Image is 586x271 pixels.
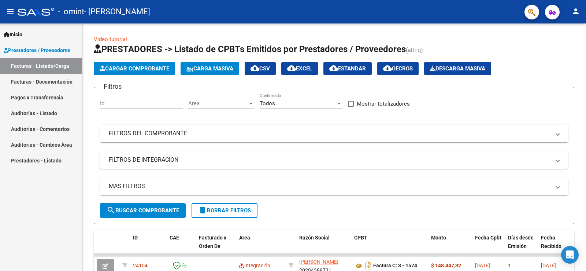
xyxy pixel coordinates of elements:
span: CAE [170,235,179,241]
span: EXCEL [287,65,312,72]
mat-icon: cloud_download [251,64,259,73]
span: Prestadores / Proveedores [4,46,70,54]
span: Mostrar totalizadores [357,99,410,108]
span: Buscar Comprobante [107,207,179,214]
span: Area [239,235,250,241]
span: Cargar Comprobante [100,65,169,72]
span: PRESTADORES -> Listado de CPBTs Emitidos por Prestadores / Proveedores [94,44,406,54]
strong: $ 148.447,32 [431,263,461,268]
span: [DATE] [541,263,556,268]
datatable-header-cell: CPBT [351,230,428,262]
mat-icon: delete [198,206,207,215]
mat-icon: menu [6,7,15,16]
mat-expansion-panel-header: FILTROS DEL COMPROBANTE [100,125,568,142]
datatable-header-cell: Razón Social [296,230,351,262]
mat-expansion-panel-header: MAS FILTROS [100,177,568,195]
button: Cargar Comprobante [94,62,175,75]
button: Borrar Filtros [192,203,257,218]
mat-icon: cloud_download [383,64,392,73]
span: CPBT [354,235,367,241]
button: Gecros [377,62,419,75]
datatable-header-cell: Monto [428,230,472,262]
span: Integración [239,263,270,268]
mat-panel-title: FILTROS DEL COMPROBANTE [109,129,550,138]
span: Facturado x Orden De [199,235,226,249]
mat-panel-title: FILTROS DE INTEGRACION [109,156,550,164]
datatable-header-cell: ID [130,230,167,262]
button: Estandar [323,62,372,75]
span: - [PERSON_NAME] [84,4,150,20]
app-download-masive: Descarga masiva de comprobantes (adjuntos) [424,62,491,75]
span: Borrar Filtros [198,207,251,214]
datatable-header-cell: Facturado x Orden De [196,230,236,262]
span: Fecha Recibido [541,235,561,249]
span: 1 [508,263,511,268]
span: - omint [58,4,84,20]
span: Razón Social [299,235,330,241]
datatable-header-cell: Area [236,230,286,262]
span: Fecha Cpbt [475,235,501,241]
span: CSV [251,65,270,72]
button: CSV [245,62,276,75]
h3: Filtros [100,81,125,92]
span: Area [188,100,248,107]
span: Días desde Emisión [508,235,534,249]
div: Open Intercom Messenger [561,246,579,264]
button: Buscar Comprobante [100,203,186,218]
datatable-header-cell: CAE [167,230,196,262]
span: [PERSON_NAME] [299,259,338,265]
span: Carga Masiva [186,65,233,72]
mat-icon: person [571,7,580,16]
button: Descarga Masiva [424,62,491,75]
mat-icon: cloud_download [287,64,296,73]
span: ID [133,235,138,241]
span: [DATE] [475,263,490,268]
button: EXCEL [281,62,318,75]
span: Gecros [383,65,413,72]
strong: Factura C: 3 - 1574 [373,263,417,269]
span: (alt+q) [406,47,423,54]
datatable-header-cell: Días desde Emisión [505,230,538,262]
span: Monto [431,235,446,241]
datatable-header-cell: Fecha Cpbt [472,230,505,262]
span: Descarga Masiva [430,65,485,72]
a: Video tutorial [94,36,127,43]
mat-icon: search [107,206,115,215]
button: Carga Masiva [181,62,239,75]
span: 24154 [133,263,148,268]
span: Estandar [329,65,366,72]
mat-panel-title: MAS FILTROS [109,182,550,190]
mat-icon: cloud_download [329,64,338,73]
span: Inicio [4,30,22,39]
mat-expansion-panel-header: FILTROS DE INTEGRACION [100,151,568,169]
datatable-header-cell: Fecha Recibido [538,230,571,262]
span: Todos [260,100,275,107]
